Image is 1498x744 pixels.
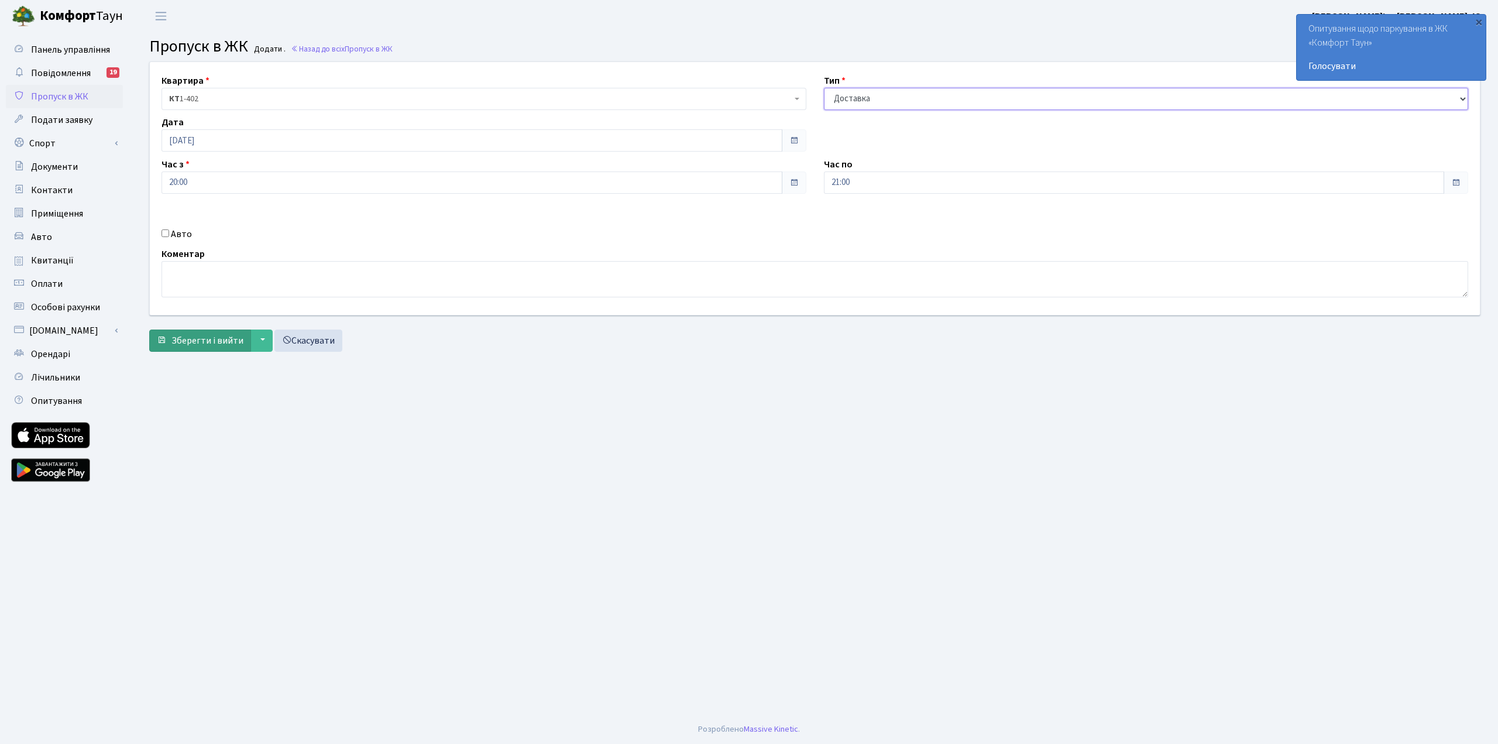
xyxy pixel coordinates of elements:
a: Приміщення [6,202,123,225]
a: Контакти [6,179,123,202]
label: Дата [162,115,184,129]
span: Таун [40,6,123,26]
a: Massive Kinetic [744,723,798,735]
span: Пропуск в ЖК [31,90,88,103]
span: Авто [31,231,52,244]
span: Подати заявку [31,114,92,126]
label: Тип [824,74,846,88]
a: Лічильники [6,366,123,389]
span: Зберегти і вийти [171,334,243,347]
a: Опитування [6,389,123,413]
a: Орендарі [6,342,123,366]
label: Коментар [162,247,205,261]
label: Квартира [162,74,209,88]
a: [PERSON_NAME]’єв [PERSON_NAME]. Ю. [1312,9,1484,23]
button: Переключити навігацію [146,6,176,26]
span: Приміщення [31,207,83,220]
span: Лічильники [31,371,80,384]
div: × [1473,16,1485,28]
a: Спорт [6,132,123,155]
span: Опитування [31,395,82,407]
a: Оплати [6,272,123,296]
span: Особові рахунки [31,301,100,314]
a: Особові рахунки [6,296,123,319]
label: Авто [171,227,192,241]
span: Оплати [31,277,63,290]
span: Панель управління [31,43,110,56]
span: Квитанції [31,254,74,267]
span: <b>КТ</b>&nbsp;&nbsp;&nbsp;&nbsp;1-402 [169,93,792,105]
a: Подати заявку [6,108,123,132]
img: logo.png [12,5,35,28]
a: Назад до всіхПропуск в ЖК [291,43,393,54]
a: Скасувати [274,330,342,352]
span: Документи [31,160,78,173]
span: Повідомлення [31,67,91,80]
b: [PERSON_NAME]’єв [PERSON_NAME]. Ю. [1312,10,1484,23]
b: КТ [169,93,180,105]
a: Панель управління [6,38,123,61]
a: [DOMAIN_NAME] [6,319,123,342]
b: Комфорт [40,6,96,25]
a: Документи [6,155,123,179]
span: Контакти [31,184,73,197]
label: Час з [162,157,190,172]
small: Додати . [252,44,286,54]
label: Час по [824,157,853,172]
a: Повідомлення19 [6,61,123,85]
div: Розроблено . [698,723,800,736]
span: Орендарі [31,348,70,361]
a: Голосувати [1308,59,1474,73]
a: Квитанції [6,249,123,272]
span: Пропуск в ЖК [345,43,393,54]
button: Зберегти і вийти [149,330,251,352]
a: Авто [6,225,123,249]
span: Пропуск в ЖК [149,35,248,58]
div: 19 [106,67,119,78]
div: Опитування щодо паркування в ЖК «Комфорт Таун» [1297,15,1486,80]
a: Пропуск в ЖК [6,85,123,108]
span: <b>КТ</b>&nbsp;&nbsp;&nbsp;&nbsp;1-402 [162,88,806,110]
